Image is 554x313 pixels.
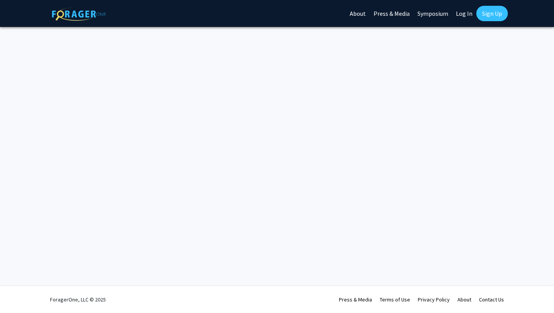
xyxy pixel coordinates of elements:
a: Press & Media [339,296,372,303]
a: About [457,296,471,303]
img: ForagerOne Logo [52,7,106,21]
div: ForagerOne, LLC © 2025 [50,286,106,313]
a: Terms of Use [380,296,410,303]
a: Privacy Policy [418,296,450,303]
a: Contact Us [479,296,504,303]
a: Sign Up [476,6,508,21]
